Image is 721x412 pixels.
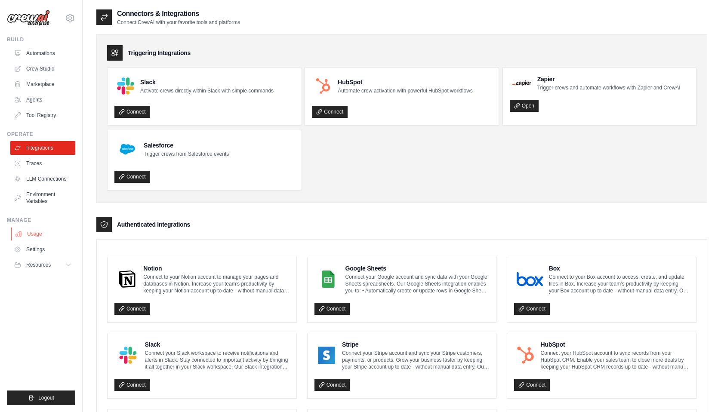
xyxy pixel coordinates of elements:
a: Connect [114,171,150,183]
button: Logout [7,390,75,405]
a: Connect [114,106,150,118]
a: Tool Registry [10,108,75,122]
a: Connect [312,106,348,118]
img: Logo [7,10,50,26]
h4: Zapier [537,75,681,83]
span: Resources [26,261,51,268]
p: Connect your Stripe account and sync your Stripe customers, payments, or products. Grow your busi... [342,350,489,370]
a: Marketplace [10,77,75,91]
h4: Slack [140,78,274,86]
p: Connect your Slack workspace to receive notifications and alerts in Slack. Stay connected to impo... [145,350,290,370]
h4: HubSpot [338,78,472,86]
div: Operate [7,131,75,138]
p: Trigger crews and automate workflows with Zapier and CrewAI [537,84,681,91]
button: Resources [10,258,75,272]
a: Connect [514,303,550,315]
a: Connect [314,379,350,391]
h4: HubSpot [541,340,689,349]
h4: Slack [145,340,290,349]
a: Crew Studio [10,62,75,76]
p: Connect CrewAI with your favorite tools and platforms [117,19,240,26]
a: Settings [10,243,75,256]
img: Zapier Logo [512,80,531,86]
a: LLM Connections [10,172,75,186]
h3: Triggering Integrations [128,49,191,57]
img: Notion Logo [117,271,137,288]
p: Connect your Google account and sync data with your Google Sheets spreadsheets. Our Google Sheets... [345,274,490,294]
p: Connect to your Notion account to manage your pages and databases in Notion. Increase your team’s... [143,274,289,294]
h4: Google Sheets [345,264,490,273]
img: Google Sheets Logo [317,271,339,288]
a: Connect [114,379,150,391]
a: Open [510,100,539,112]
div: Manage [7,217,75,224]
h4: Salesforce [144,141,229,150]
img: HubSpot Logo [517,347,534,364]
h4: Notion [143,264,289,273]
h4: Stripe [342,340,489,349]
h4: Box [549,264,689,273]
p: Automate crew activation with powerful HubSpot workflows [338,87,472,94]
p: Connect your HubSpot account to sync records from your HubSpot CRM. Enable your sales team to clo... [541,350,689,370]
img: Slack Logo [117,347,139,364]
img: Slack Logo [117,77,134,95]
p: Trigger crews from Salesforce events [144,151,229,157]
span: Logout [38,394,54,401]
a: Connect [114,303,150,315]
p: Activate crews directly within Slack with simple commands [140,87,274,94]
img: Box Logo [517,271,542,288]
div: Build [7,36,75,43]
h3: Authenticated Integrations [117,220,190,229]
img: HubSpot Logo [314,77,332,95]
a: Connect [514,379,550,391]
h2: Connectors & Integrations [117,9,240,19]
a: Usage [11,227,76,241]
p: Connect to your Box account to access, create, and update files in Box. Increase your team’s prod... [549,274,689,294]
img: Stripe Logo [317,347,336,364]
a: Connect [314,303,350,315]
a: Environment Variables [10,188,75,208]
a: Automations [10,46,75,60]
img: Salesforce Logo [117,139,138,160]
a: Integrations [10,141,75,155]
a: Traces [10,157,75,170]
a: Agents [10,93,75,107]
